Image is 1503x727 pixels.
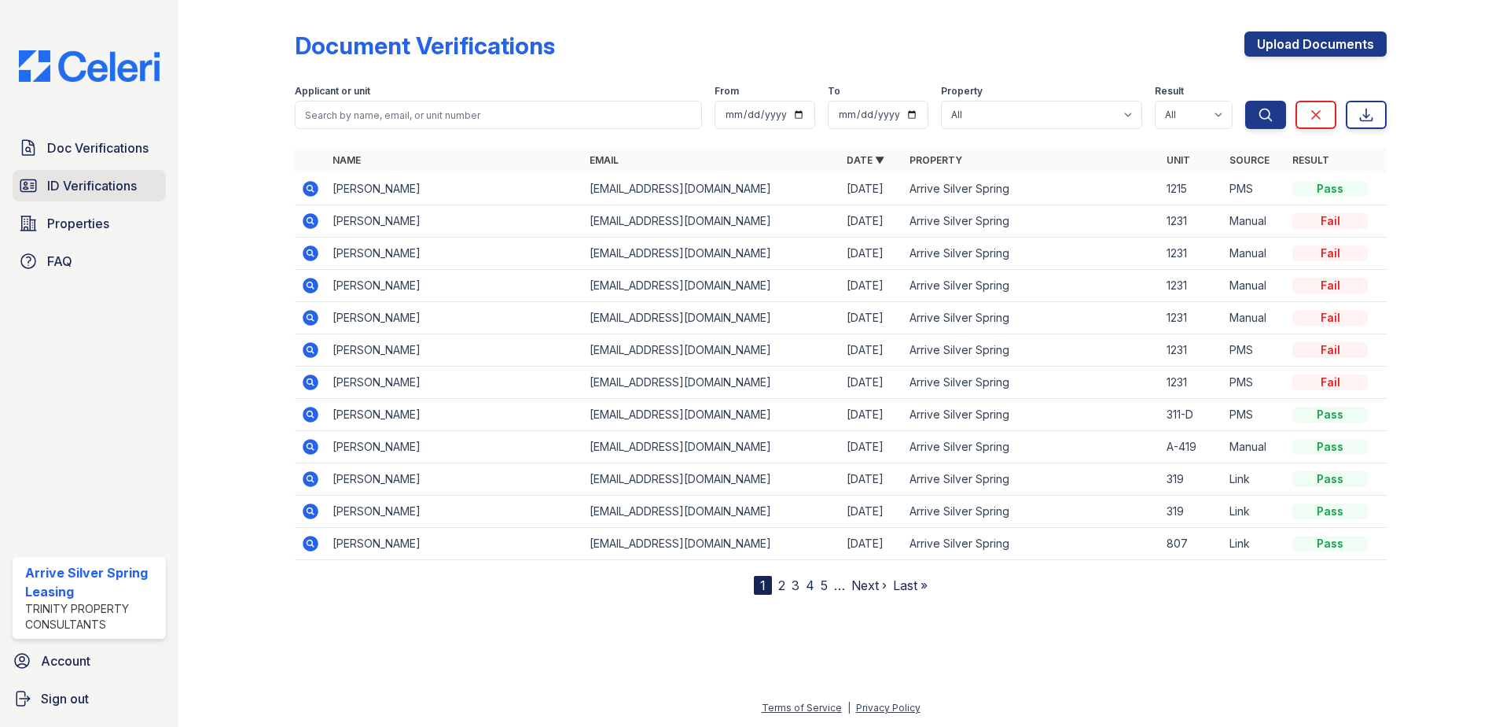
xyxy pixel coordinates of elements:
[847,702,851,714] div: |
[834,576,845,595] span: …
[13,245,166,277] a: FAQ
[715,85,739,98] label: From
[1155,85,1184,98] label: Result
[840,270,903,302] td: [DATE]
[1292,310,1368,326] div: Fail
[583,205,840,238] td: [EMAIL_ADDRESS][DOMAIN_NAME]
[840,367,903,399] td: [DATE]
[326,238,583,270] td: [PERSON_NAME]
[903,496,1160,528] td: Arrive Silver Spring
[1160,205,1223,238] td: 1231
[590,154,619,166] a: Email
[1229,154,1270,166] a: Source
[326,463,583,496] td: [PERSON_NAME]
[1223,173,1286,205] td: PMS
[583,528,840,560] td: [EMAIL_ADDRESS][DOMAIN_NAME]
[903,431,1160,463] td: Arrive Silver Spring
[893,578,928,593] a: Last »
[1167,154,1190,166] a: Unit
[47,138,149,157] span: Doc Verifications
[903,173,1160,205] td: Arrive Silver Spring
[1160,334,1223,367] td: 1231
[1292,504,1368,519] div: Pass
[47,252,72,271] span: FAQ
[47,176,137,195] span: ID Verifications
[13,132,166,164] a: Doc Verifications
[910,154,962,166] a: Property
[828,85,840,98] label: To
[1223,399,1286,431] td: PMS
[6,50,172,82] img: CE_Logo_Blue-a8612792a0a2168367f1c8372b55b34899dd931a85d93a1a3d3e32e68fde9ad4.png
[1160,496,1223,528] td: 319
[1292,536,1368,552] div: Pass
[840,302,903,334] td: [DATE]
[1292,245,1368,261] div: Fail
[326,302,583,334] td: [PERSON_NAME]
[1292,471,1368,487] div: Pass
[583,302,840,334] td: [EMAIL_ADDRESS][DOMAIN_NAME]
[326,496,583,528] td: [PERSON_NAME]
[903,528,1160,560] td: Arrive Silver Spring
[903,302,1160,334] td: Arrive Silver Spring
[583,496,840,528] td: [EMAIL_ADDRESS][DOMAIN_NAME]
[583,270,840,302] td: [EMAIL_ADDRESS][DOMAIN_NAME]
[25,601,160,633] div: Trinity Property Consultants
[903,463,1160,496] td: Arrive Silver Spring
[840,528,903,560] td: [DATE]
[41,689,89,708] span: Sign out
[1160,238,1223,270] td: 1231
[762,702,842,714] a: Terms of Service
[1160,431,1223,463] td: A-419
[326,367,583,399] td: [PERSON_NAME]
[583,431,840,463] td: [EMAIL_ADDRESS][DOMAIN_NAME]
[1160,367,1223,399] td: 1231
[1223,431,1286,463] td: Manual
[1223,302,1286,334] td: Manual
[903,270,1160,302] td: Arrive Silver Spring
[1160,173,1223,205] td: 1215
[13,170,166,201] a: ID Verifications
[903,205,1160,238] td: Arrive Silver Spring
[840,205,903,238] td: [DATE]
[903,367,1160,399] td: Arrive Silver Spring
[1223,496,1286,528] td: Link
[326,334,583,367] td: [PERSON_NAME]
[840,431,903,463] td: [DATE]
[1223,528,1286,560] td: Link
[1292,375,1368,390] div: Fail
[583,463,840,496] td: [EMAIL_ADDRESS][DOMAIN_NAME]
[583,367,840,399] td: [EMAIL_ADDRESS][DOMAIN_NAME]
[583,399,840,431] td: [EMAIL_ADDRESS][DOMAIN_NAME]
[295,85,370,98] label: Applicant or unit
[903,334,1160,367] td: Arrive Silver Spring
[1244,31,1387,57] a: Upload Documents
[13,208,166,239] a: Properties
[903,238,1160,270] td: Arrive Silver Spring
[792,578,799,593] a: 3
[778,578,785,593] a: 2
[1160,302,1223,334] td: 1231
[1223,334,1286,367] td: PMS
[1223,270,1286,302] td: Manual
[47,214,109,233] span: Properties
[1292,439,1368,455] div: Pass
[1292,213,1368,229] div: Fail
[326,431,583,463] td: [PERSON_NAME]
[326,205,583,238] td: [PERSON_NAME]
[840,399,903,431] td: [DATE]
[1160,399,1223,431] td: 311-D
[25,563,160,601] div: Arrive Silver Spring Leasing
[840,173,903,205] td: [DATE]
[821,578,828,593] a: 5
[847,154,884,166] a: Date ▼
[1292,342,1368,358] div: Fail
[1223,205,1286,238] td: Manual
[1292,407,1368,423] div: Pass
[1223,367,1286,399] td: PMS
[1223,463,1286,496] td: Link
[840,238,903,270] td: [DATE]
[6,683,172,714] a: Sign out
[1292,154,1329,166] a: Result
[583,238,840,270] td: [EMAIL_ADDRESS][DOMAIN_NAME]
